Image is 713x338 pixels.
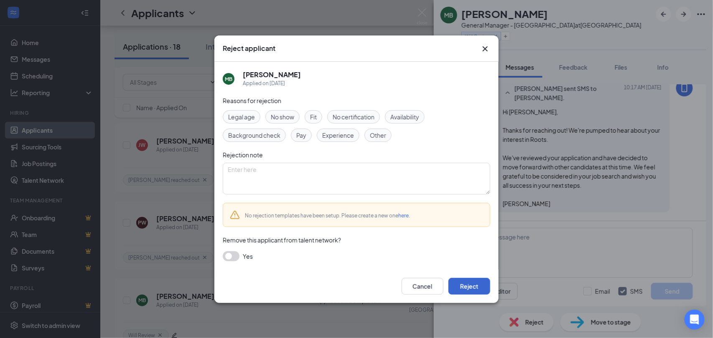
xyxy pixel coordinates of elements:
[223,44,275,53] h3: Reject applicant
[243,251,253,261] span: Yes
[223,151,263,159] span: Rejection note
[228,112,255,121] span: Legal age
[685,310,705,330] div: Open Intercom Messenger
[448,278,490,295] button: Reject
[310,112,317,121] span: Fit
[480,44,490,54] svg: Cross
[243,70,301,79] h5: [PERSON_NAME]
[271,112,294,121] span: No show
[245,212,410,219] span: No rejection templates have been setup. Please create a new one .
[296,131,306,140] span: Pay
[370,131,386,140] span: Other
[228,131,280,140] span: Background check
[230,210,240,220] svg: Warning
[402,278,443,295] button: Cancel
[225,75,232,82] div: MB
[480,44,490,54] button: Close
[223,236,341,244] span: Remove this applicant from talent network?
[333,112,374,121] span: No certification
[398,212,409,219] a: here
[243,79,301,88] div: Applied on [DATE]
[390,112,419,121] span: Availability
[223,97,281,104] span: Reasons for rejection
[322,131,354,140] span: Experience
